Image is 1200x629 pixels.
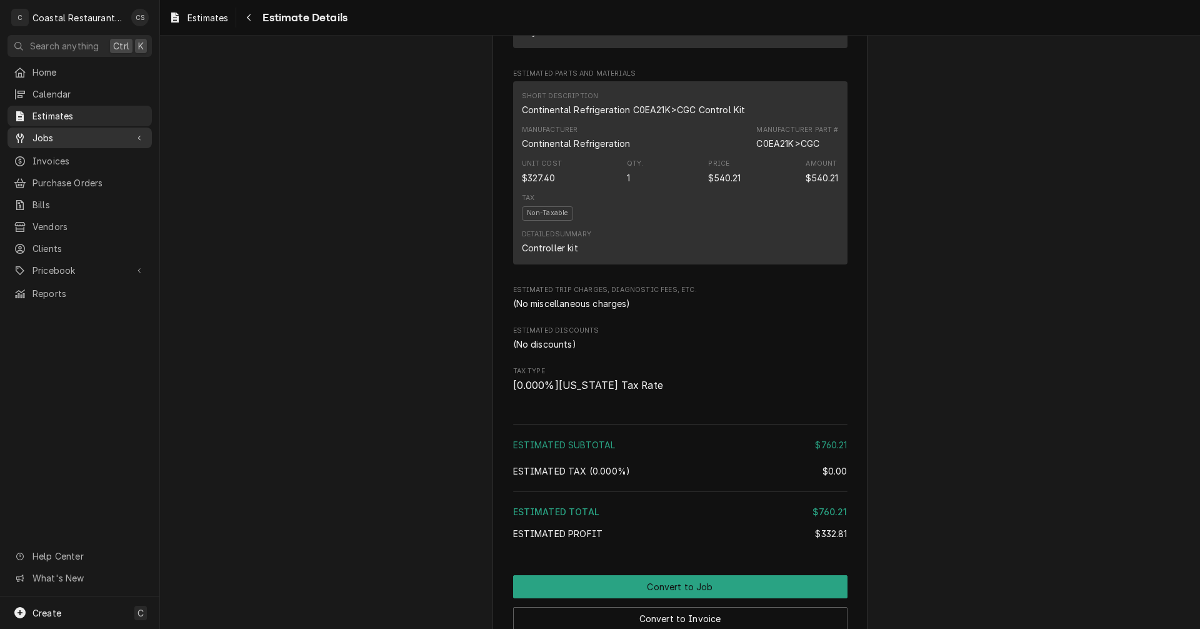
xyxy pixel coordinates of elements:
[259,9,347,26] span: Estimate Details
[513,527,847,540] div: Estimated Profit
[7,216,152,237] a: Vendors
[32,131,127,144] span: Jobs
[7,568,152,588] a: Go to What's New
[522,125,578,135] div: Manufacturer
[513,81,847,264] div: Line Item
[522,91,746,116] div: Short Description
[7,546,152,566] a: Go to Help Center
[513,528,603,539] span: Estimated Profit
[627,171,630,184] div: Quantity
[32,88,146,101] span: Calendar
[32,608,61,618] span: Create
[756,125,838,135] div: Manufacturer Part #
[187,11,228,24] span: Estimates
[806,171,838,184] div: Amount
[812,505,847,518] div: $760.21
[7,106,152,126] a: Estimates
[7,128,152,148] a: Go to Jobs
[138,39,144,53] span: K
[513,440,616,450] span: Estimated Subtotal
[7,283,152,304] a: Reports
[806,159,838,184] div: Amount
[522,206,574,221] span: Non-Taxable
[522,229,591,239] div: Detailed Summary
[7,238,152,259] a: Clients
[513,285,847,310] div: Estimated Trip Charges, Diagnostic Fees, etc.
[513,438,847,451] div: Estimated Subtotal
[513,380,663,391] span: [ 0.000 %] [US_STATE] Tax Rate
[7,260,152,281] a: Go to Pricebook
[522,91,599,101] div: Short Description
[32,242,146,255] span: Clients
[113,39,129,53] span: Ctrl
[513,506,599,517] span: Estimated Total
[513,575,847,598] button: Convert to Job
[32,154,146,168] span: Invoices
[522,103,746,116] div: Short Description
[815,438,847,451] div: $760.21
[627,159,644,169] div: Qty.
[513,297,847,310] div: Estimated Trip Charges, Diagnostic Fees, etc. List
[513,465,847,478] div: Estimated Tax
[131,9,149,26] div: CS
[522,159,562,184] div: Cost
[32,198,146,211] span: Bills
[7,194,152,215] a: Bills
[513,326,847,336] span: Estimated Discounts
[239,8,259,28] button: Navigate back
[137,606,144,620] span: C
[522,171,556,184] div: Cost
[513,575,847,598] div: Button Group Row
[513,326,847,351] div: Estimated Discounts
[708,159,729,169] div: Price
[522,159,562,169] div: Unit Cost
[522,137,631,150] div: Manufacturer
[164,8,233,28] a: Estimates
[513,366,847,393] div: Tax Type
[11,9,29,26] div: C
[32,220,146,233] span: Vendors
[513,338,847,351] div: Estimated Discounts List
[32,287,146,300] span: Reports
[513,69,847,79] span: Estimated Parts and Materials
[32,109,146,123] span: Estimates
[815,527,847,540] div: $332.81
[32,550,144,563] span: Help Center
[522,241,578,254] div: Controller kit
[513,81,847,270] div: Estimated Parts and Materials List
[627,159,644,184] div: Quantity
[806,159,837,169] div: Amount
[822,465,847,478] div: $0.00
[522,125,631,150] div: Manufacturer
[756,137,819,150] div: Part Number
[7,35,152,57] button: Search anythingCtrlK
[32,176,146,189] span: Purchase Orders
[7,84,152,104] a: Calendar
[708,159,741,184] div: Price
[32,11,124,24] div: Coastal Restaurant Repair
[32,264,127,277] span: Pricebook
[32,66,146,79] span: Home
[7,151,152,171] a: Invoices
[30,39,99,53] span: Search anything
[7,62,152,83] a: Home
[513,466,631,476] span: Estimated Tax ( 0.000% )
[756,125,838,150] div: Part Number
[513,285,847,295] span: Estimated Trip Charges, Diagnostic Fees, etc.
[522,193,534,203] div: Tax
[131,9,149,26] div: Chris Sockriter's Avatar
[708,171,741,184] div: Price
[513,69,847,269] div: Estimated Parts and Materials
[513,366,847,376] span: Tax Type
[32,571,144,585] span: What's New
[513,505,847,518] div: Estimated Total
[7,173,152,193] a: Purchase Orders
[513,378,847,393] span: Tax Type
[513,420,847,549] div: Amount Summary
